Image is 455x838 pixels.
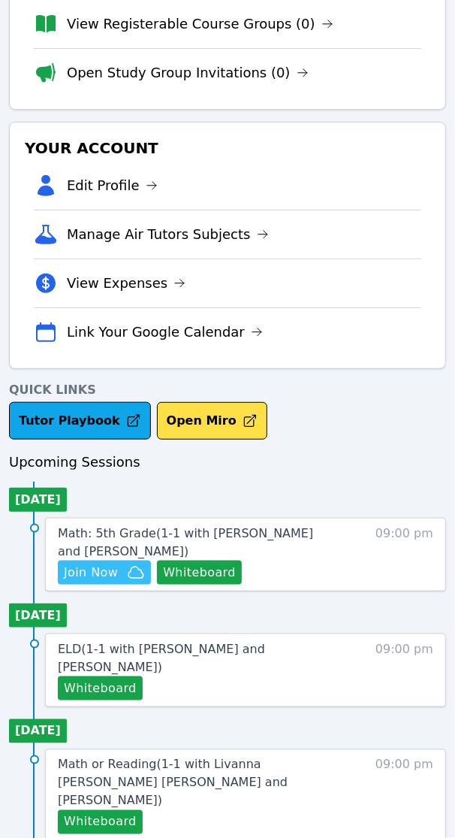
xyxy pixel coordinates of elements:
span: 09:00 pm [375,640,433,700]
a: View Registerable Course Groups (0) [67,14,333,35]
a: Math or Reading(1-1 with Livanna [PERSON_NAME] [PERSON_NAME] and [PERSON_NAME]) [58,756,339,810]
span: 09:00 pm [375,756,433,834]
a: Open Study Group Invitations (0) [67,62,309,83]
button: Join Now [58,561,151,585]
h4: Quick Links [9,381,446,399]
a: Math: 5th Grade(1-1 with [PERSON_NAME] and [PERSON_NAME]) [58,525,339,561]
button: Whiteboard [157,561,242,585]
a: ELD(1-1 with [PERSON_NAME] and [PERSON_NAME]) [58,640,339,676]
button: Whiteboard [58,676,143,700]
h3: Your Account [22,135,433,162]
span: ELD ( 1-1 with [PERSON_NAME] and [PERSON_NAME] ) [58,642,265,674]
span: 09:00 pm [375,525,433,585]
button: Open Miro [157,402,267,440]
span: Math: 5th Grade ( 1-1 with [PERSON_NAME] and [PERSON_NAME] ) [58,526,313,558]
button: Whiteboard [58,810,143,834]
li: [DATE] [9,488,67,512]
a: Link Your Google Calendar [67,322,263,343]
li: [DATE] [9,719,67,743]
h3: Upcoming Sessions [9,452,446,473]
span: Join Now [64,564,118,582]
a: View Expenses [67,273,185,294]
a: Edit Profile [67,175,158,196]
a: Tutor Playbook [9,402,151,440]
li: [DATE] [9,604,67,628]
span: Math or Reading ( 1-1 with Livanna [PERSON_NAME] [PERSON_NAME] and [PERSON_NAME] ) [58,758,288,808]
a: Manage Air Tutors Subjects [67,224,269,245]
